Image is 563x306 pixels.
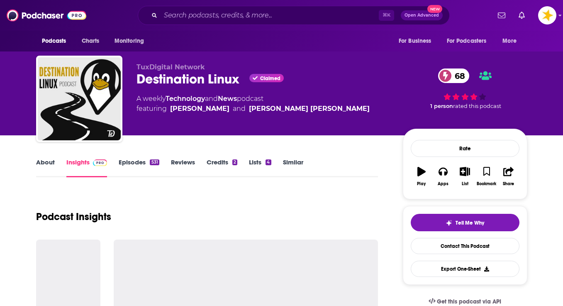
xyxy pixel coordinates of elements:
[427,5,442,13] span: New
[438,181,448,186] div: Apps
[7,7,86,23] img: Podchaser - Follow, Share and Rate Podcasts
[66,158,107,177] a: InsightsPodchaser Pro
[82,35,100,47] span: Charts
[411,214,519,231] button: tell me why sparkleTell Me Why
[36,33,77,49] button: open menu
[503,181,514,186] div: Share
[232,159,237,165] div: 2
[477,181,496,186] div: Bookmark
[495,8,509,22] a: Show notifications dropdown
[136,94,370,114] div: A weekly podcast
[76,33,105,49] a: Charts
[411,261,519,277] button: Export One-Sheet
[446,220,452,226] img: tell me why sparkle
[411,238,519,254] a: Contact This Podcast
[437,298,501,305] span: Get this podcast via API
[93,159,107,166] img: Podchaser Pro
[538,6,556,24] button: Show profile menu
[218,95,237,103] a: News
[538,6,556,24] img: User Profile
[430,103,453,109] span: 1 person
[136,63,205,71] span: TuxDigital Network
[205,95,218,103] span: and
[136,104,370,114] span: featuring
[462,181,468,186] div: List
[379,10,394,21] span: ⌘ K
[515,8,528,22] a: Show notifications dropdown
[161,9,379,22] input: Search podcasts, credits, & more...
[405,13,439,17] span: Open Advanced
[138,6,450,25] div: Search podcasts, credits, & more...
[115,35,144,47] span: Monitoring
[233,104,246,114] span: and
[207,158,237,177] a: Credits2
[441,33,499,49] button: open menu
[538,6,556,24] span: Logged in as Spreaker_Prime
[36,211,111,223] h1: Podcast Insights
[399,35,431,47] span: For Business
[109,33,155,49] button: open menu
[447,35,487,47] span: For Podcasters
[497,33,527,49] button: open menu
[42,35,66,47] span: Podcasts
[438,69,469,83] a: 68
[249,158,271,177] a: Lists4
[417,181,426,186] div: Play
[166,95,205,103] a: Technology
[171,158,195,177] a: Reviews
[401,10,443,20] button: Open AdvancedNew
[411,162,432,191] button: Play
[453,103,501,109] span: rated this podcast
[403,63,527,115] div: 68 1 personrated this podcast
[170,104,229,114] a: [PERSON_NAME]
[38,57,121,140] img: Destination Linux
[411,140,519,157] div: Rate
[502,35,517,47] span: More
[454,162,475,191] button: List
[36,158,55,177] a: About
[119,158,159,177] a: Episodes531
[456,220,484,226] span: Tell Me Why
[266,159,271,165] div: 4
[283,158,303,177] a: Similar
[476,162,497,191] button: Bookmark
[432,162,454,191] button: Apps
[393,33,442,49] button: open menu
[446,69,469,83] span: 68
[260,76,280,81] span: Claimed
[150,159,159,165] div: 531
[249,104,370,114] a: [PERSON_NAME] [PERSON_NAME]
[497,162,519,191] button: Share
